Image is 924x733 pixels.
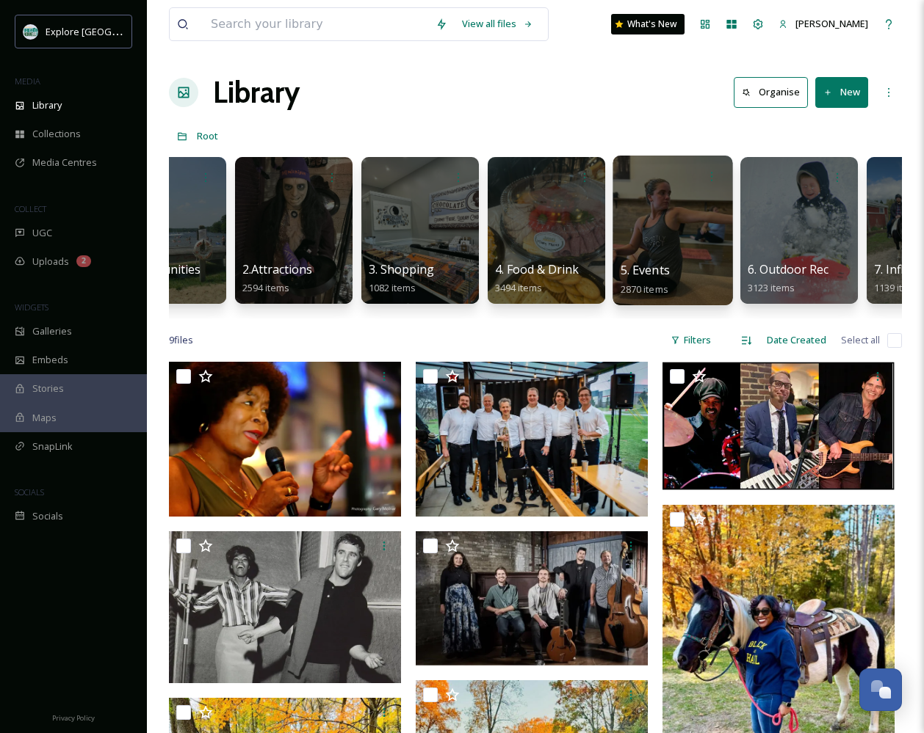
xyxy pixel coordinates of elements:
span: 1082 items [369,281,416,294]
span: Privacy Policy [52,713,95,723]
span: UGC [32,226,52,240]
a: 5. Events2870 items [621,263,670,296]
span: Stories [32,382,64,395]
a: Privacy Policy [52,708,95,726]
div: Date Created [759,326,834,354]
button: Open Chat [859,668,902,711]
img: 67e7af72-b6c8-455a-acf8-98e6fe1b68aa.avif [24,24,38,39]
span: Socials [32,509,63,523]
img: burt+b+and+dionne+w.jpg.webp [169,531,401,683]
span: Select all [841,333,880,347]
span: 1139 items [874,281,921,294]
span: Maps [32,411,57,425]
span: Root [197,129,218,142]
img: third+coast+swing.jpg.webp [416,531,648,665]
span: 2.Attractions [242,261,312,277]
span: 2594 items [242,281,289,294]
span: 9 file s [169,333,193,347]
span: [PERSON_NAME] [795,17,868,30]
button: Organise [734,77,808,107]
div: 2 [76,255,91,267]
a: Root [197,127,218,145]
span: 3. Shopping [369,261,434,277]
span: 6. Outdoor Rec [748,261,829,277]
a: View all files [455,10,541,38]
span: 3494 items [495,281,542,294]
span: Media Centres [32,156,97,169]
a: What's New [611,14,685,34]
span: Uploads [32,255,69,269]
div: Filters [663,326,718,354]
span: SOCIALS [15,486,44,497]
button: New [815,77,868,107]
span: SnapLink [32,440,73,453]
span: Library [32,98,62,112]
span: 4. Food & Drink [495,261,579,277]
a: Organise [734,77,815,107]
a: 4. Food & Drink3494 items [495,263,579,294]
a: 6. Outdoor Rec3123 items [748,263,829,294]
span: 3123 items [748,281,795,294]
span: Collections [32,127,81,141]
span: Explore [GEOGRAPHIC_DATA][PERSON_NAME] [46,24,248,38]
a: 3. Shopping1082 items [369,263,434,294]
span: Galleries [32,324,72,338]
img: chuck's+ks.jpg.webp [416,362,648,517]
a: 2.Attractions2594 items [242,263,312,294]
input: Search your library [203,8,428,40]
a: Library [213,70,300,114]
span: 2870 items [621,282,668,295]
span: Embeds [32,353,68,367]
a: [PERSON_NAME] [771,10,876,38]
img: The+Brothers+Groove+all+3.png.webp [663,362,895,490]
span: COLLECT [15,203,46,214]
span: WIDGETS [15,302,48,313]
span: 5. Events [621,262,670,278]
img: r+c.jpg.webp [169,362,401,517]
span: MEDIA [15,76,40,87]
